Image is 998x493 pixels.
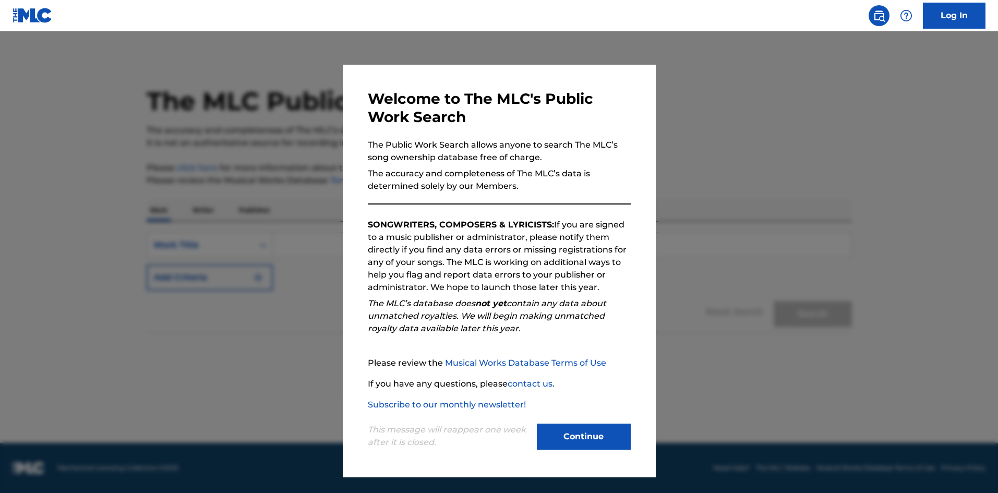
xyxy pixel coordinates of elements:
p: The accuracy and completeness of The MLC’s data is determined solely by our Members. [368,167,631,193]
p: The Public Work Search allows anyone to search The MLC’s song ownership database free of charge. [368,139,631,164]
a: Public Search [869,5,889,26]
p: If you have any questions, please . [368,378,631,390]
a: Musical Works Database Terms of Use [445,358,606,368]
img: MLC Logo [13,8,53,23]
a: contact us [508,379,552,389]
img: search [873,9,885,22]
div: Help [896,5,917,26]
button: Continue [537,424,631,450]
a: Subscribe to our monthly newsletter! [368,400,526,410]
p: Please review the [368,357,631,369]
img: help [900,9,912,22]
strong: SONGWRITERS, COMPOSERS & LYRICISTS: [368,220,554,230]
a: Log In [923,3,985,29]
h3: Welcome to The MLC's Public Work Search [368,90,631,126]
p: This message will reappear one week after it is closed. [368,424,531,449]
em: The MLC’s database does contain any data about unmatched royalties. We will begin making unmatche... [368,298,606,333]
strong: not yet [475,298,507,308]
iframe: Chat Widget [946,443,998,493]
p: If you are signed to a music publisher or administrator, please notify them directly if you find ... [368,219,631,294]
